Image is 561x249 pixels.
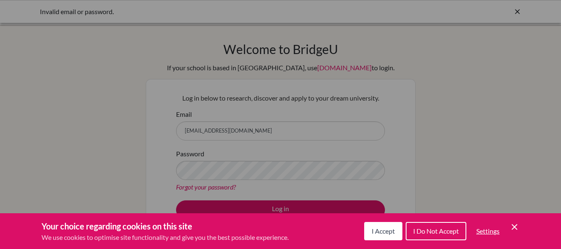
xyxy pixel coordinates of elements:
span: I Accept [372,227,395,235]
span: I Do Not Accept [413,227,459,235]
button: Save and close [510,222,519,232]
p: We use cookies to optimise site functionality and give you the best possible experience. [42,232,289,242]
button: I Accept [364,222,402,240]
h3: Your choice regarding cookies on this site [42,220,289,232]
button: I Do Not Accept [406,222,466,240]
span: Settings [476,227,500,235]
button: Settings [470,223,506,239]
